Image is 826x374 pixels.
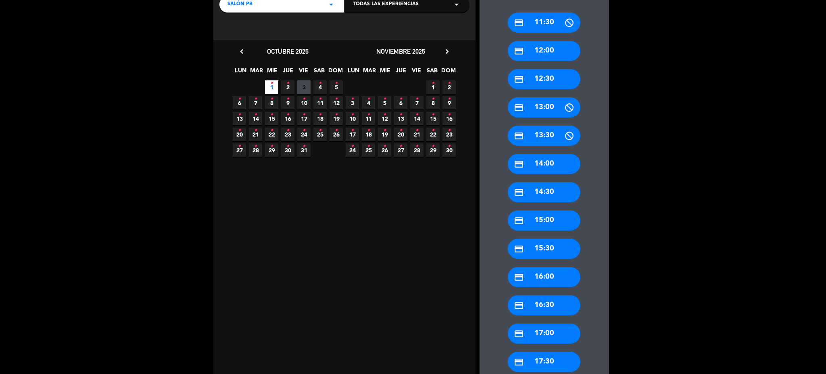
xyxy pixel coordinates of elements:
span: 19 [330,112,343,125]
span: 9 [442,96,456,109]
span: 1 [265,80,278,94]
i: • [432,124,434,137]
i: • [302,124,305,137]
span: 14 [410,112,423,125]
i: credit_card [514,18,524,28]
span: octubre 2025 [267,47,309,55]
span: 28 [410,143,423,157]
span: 17 [297,112,311,125]
span: 29 [265,143,278,157]
span: 22 [426,128,440,141]
i: • [383,108,386,121]
span: 29 [426,143,440,157]
span: 26 [330,128,343,141]
span: DOM [441,66,455,79]
i: • [367,140,370,153]
i: • [238,108,241,121]
span: SALÓN PB [227,0,252,8]
span: 21 [410,128,423,141]
span: 20 [233,128,246,141]
span: LUN [234,66,247,79]
span: 15 [265,112,278,125]
span: 30 [281,143,294,157]
span: MAR [363,66,376,79]
span: 3 [346,96,359,109]
span: DOM [328,66,342,79]
i: chevron_right [443,47,451,56]
i: credit_card [514,159,524,169]
span: 28 [249,143,262,157]
i: • [399,108,402,121]
i: • [383,124,386,137]
div: 13:00 [508,97,580,118]
div: 13:30 [508,126,580,146]
i: • [335,77,338,90]
i: • [448,124,451,137]
div: 14:30 [508,182,580,202]
i: • [399,124,402,137]
div: 11:30 [508,13,580,33]
i: • [383,92,386,105]
div: 12:00 [508,41,580,61]
span: 18 [362,128,375,141]
span: 6 [394,96,407,109]
i: credit_card [514,300,524,311]
i: • [383,140,386,153]
span: 11 [313,96,327,109]
span: 24 [297,128,311,141]
span: 6 [233,96,246,109]
i: • [367,92,370,105]
div: 17:30 [508,352,580,372]
i: • [351,92,354,105]
i: • [286,108,289,121]
span: 20 [394,128,407,141]
span: 15 [426,112,440,125]
span: 3 [297,80,311,94]
span: 27 [394,143,407,157]
i: • [254,92,257,105]
div: 16:00 [508,267,580,287]
i: • [448,77,451,90]
i: • [335,124,338,137]
span: SAB [426,66,439,79]
i: • [286,124,289,137]
span: 16 [281,112,294,125]
i: • [302,140,305,153]
i: • [238,92,241,105]
span: 25 [362,143,375,157]
span: 7 [249,96,262,109]
span: 25 [313,128,327,141]
span: 5 [378,96,391,109]
span: 4 [362,96,375,109]
i: • [254,124,257,137]
span: 31 [297,143,311,157]
i: credit_card [514,272,524,282]
span: 7 [410,96,423,109]
i: • [432,108,434,121]
i: • [319,108,321,121]
i: • [415,140,418,153]
span: JUE [394,66,407,79]
i: • [335,92,338,105]
i: credit_card [514,244,524,254]
span: 21 [249,128,262,141]
i: • [351,140,354,153]
span: 5 [330,80,343,94]
i: credit_card [514,357,524,367]
i: • [367,124,370,137]
span: 13 [394,112,407,125]
i: • [351,124,354,137]
span: 17 [346,128,359,141]
span: 19 [378,128,391,141]
i: credit_card [514,131,524,141]
i: • [432,77,434,90]
i: • [335,108,338,121]
i: • [254,140,257,153]
span: 10 [297,96,311,109]
i: credit_card [514,216,524,226]
span: 27 [233,143,246,157]
i: • [270,77,273,90]
span: noviembre 2025 [376,47,425,55]
span: JUE [281,66,294,79]
i: credit_card [514,103,524,113]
